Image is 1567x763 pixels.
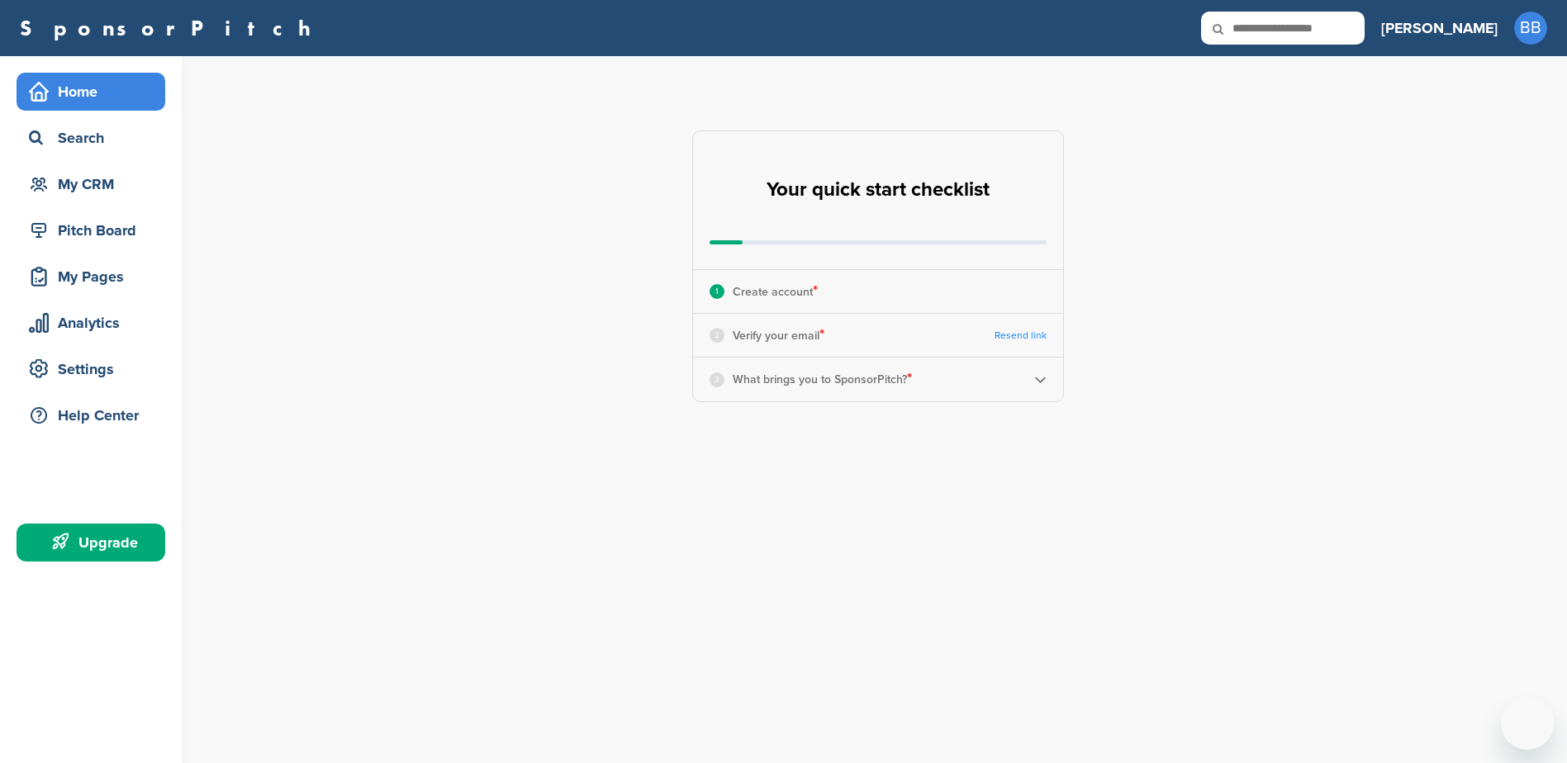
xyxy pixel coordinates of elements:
[710,328,724,343] div: 2
[17,211,165,249] a: Pitch Board
[17,119,165,157] a: Search
[25,308,165,338] div: Analytics
[17,524,165,562] a: Upgrade
[25,123,165,153] div: Search
[1381,10,1498,46] a: [PERSON_NAME]
[25,169,165,199] div: My CRM
[17,165,165,203] a: My CRM
[17,396,165,434] a: Help Center
[17,73,165,111] a: Home
[25,262,165,291] div: My Pages
[20,17,321,39] a: SponsorPitch
[1501,697,1554,750] iframe: Button to launch messaging window
[995,329,1047,342] a: Resend link
[17,304,165,342] a: Analytics
[710,372,724,387] div: 3
[25,528,165,557] div: Upgrade
[17,258,165,296] a: My Pages
[17,350,165,388] a: Settings
[1034,373,1047,386] img: Checklist arrow 2
[733,368,912,390] p: What brings you to SponsorPitch?
[710,284,724,299] div: 1
[1381,17,1498,40] h3: [PERSON_NAME]
[25,400,165,430] div: Help Center
[767,172,990,208] h2: Your quick start checklist
[733,325,824,346] p: Verify your email
[25,216,165,245] div: Pitch Board
[25,354,165,384] div: Settings
[25,77,165,107] div: Home
[1514,12,1547,45] span: BB
[733,281,818,302] p: Create account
